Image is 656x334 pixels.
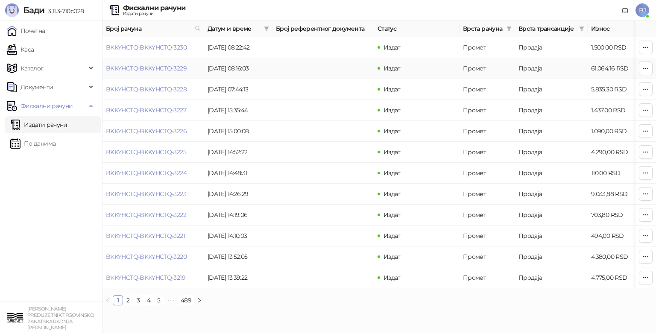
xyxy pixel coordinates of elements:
[588,37,647,58] td: 1.500,00 RSD
[154,296,164,305] a: 5
[588,79,647,100] td: 5.835,30 RSD
[460,246,515,267] td: Промет
[384,44,401,51] span: Издат
[10,116,67,133] a: Издати рачуни
[106,44,187,51] a: BKKYHCTQ-BKKYHCTQ-3230
[460,58,515,79] td: Промет
[204,142,272,163] td: [DATE] 14:52:22
[460,226,515,246] td: Промет
[7,310,24,327] img: 64x64-companyLogo-82da5d90-fd56-4d4e-a6cd-cc51c66be7ee.png
[460,205,515,226] td: Промет
[384,190,401,198] span: Издат
[384,64,401,72] span: Издат
[5,3,19,17] img: Logo
[507,26,512,31] span: filter
[23,5,44,15] span: Бади
[384,85,401,93] span: Издат
[102,295,113,305] button: left
[588,184,647,205] td: 9.033,88 RSD
[204,205,272,226] td: [DATE] 14:19:06
[133,295,143,305] li: 3
[102,295,113,305] li: Претходна страна
[7,41,34,58] a: Каса
[106,169,187,177] a: BKKYHCTQ-BKKYHCTQ-3224
[154,295,164,305] li: 5
[460,100,515,121] td: Промет
[204,184,272,205] td: [DATE] 14:26:29
[204,100,272,121] td: [DATE] 15:35:44
[204,267,272,288] td: [DATE] 13:39:22
[460,163,515,184] td: Промет
[113,295,123,305] li: 1
[515,37,588,58] td: Продаја
[384,106,401,114] span: Издат
[102,37,204,58] td: BKKYHCTQ-BKKYHCTQ-3230
[384,253,401,261] span: Издат
[515,100,588,121] td: Продаја
[515,79,588,100] td: Продаја
[588,267,647,288] td: 4.775,00 RSD
[105,298,110,303] span: left
[106,24,191,33] span: Број рачуна
[102,21,204,37] th: Број рачуна
[460,79,515,100] td: Промет
[204,163,272,184] td: [DATE] 14:48:31
[197,298,202,303] span: right
[579,26,584,31] span: filter
[204,226,272,246] td: [DATE] 14:10:03
[102,121,204,142] td: BKKYHCTQ-BKKYHCTQ-3226
[123,295,133,305] li: 2
[20,60,44,77] span: Каталог
[204,58,272,79] td: [DATE] 08:16:03
[106,232,185,240] a: BKKYHCTQ-BKKYHCTQ-3221
[515,163,588,184] td: Продаја
[106,274,185,281] a: BKKYHCTQ-BKKYHCTQ-3219
[123,12,185,16] div: Издати рачуни
[588,205,647,226] td: 703,80 RSD
[588,163,647,184] td: 110,00 RSD
[208,24,261,33] span: Датум и време
[460,121,515,142] td: Промет
[262,22,271,35] span: filter
[384,169,401,177] span: Издат
[591,24,635,33] span: Износ
[204,121,272,142] td: [DATE] 15:00:08
[10,135,56,152] a: По данима
[515,184,588,205] td: Продаја
[102,226,204,246] td: BKKYHCTQ-BKKYHCTQ-3221
[515,205,588,226] td: Продаја
[102,79,204,100] td: BKKYHCTQ-BKKYHCTQ-3228
[460,184,515,205] td: Промет
[106,106,186,114] a: BKKYHCTQ-BKKYHCTQ-3227
[178,295,194,305] li: 489
[102,246,204,267] td: BKKYHCTQ-BKKYHCTQ-3220
[204,246,272,267] td: [DATE] 13:52:05
[515,21,588,37] th: Врста трансакције
[505,22,513,35] span: filter
[272,21,374,37] th: Број референтног документа
[588,142,647,163] td: 4.290,00 RSD
[204,37,272,58] td: [DATE] 08:22:42
[588,246,647,267] td: 4.380,00 RSD
[588,100,647,121] td: 1.437,00 RSD
[178,296,194,305] a: 489
[102,58,204,79] td: BKKYHCTQ-BKKYHCTQ-3229
[515,226,588,246] td: Продаја
[106,85,187,93] a: BKKYHCTQ-BKKYHCTQ-3228
[20,97,73,114] span: Фискални рачуни
[44,7,84,15] span: 3.11.3-710c028
[264,26,269,31] span: filter
[143,295,154,305] li: 4
[515,267,588,288] td: Продаја
[460,267,515,288] td: Промет
[164,295,178,305] span: •••
[588,58,647,79] td: 61.064,16 RSD
[515,58,588,79] td: Продаја
[113,296,123,305] a: 1
[204,79,272,100] td: [DATE] 07:44:13
[102,100,204,121] td: BKKYHCTQ-BKKYHCTQ-3227
[123,5,185,12] div: Фискални рачуни
[518,24,576,33] span: Врста трансакције
[123,296,133,305] a: 2
[588,226,647,246] td: 494,00 RSD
